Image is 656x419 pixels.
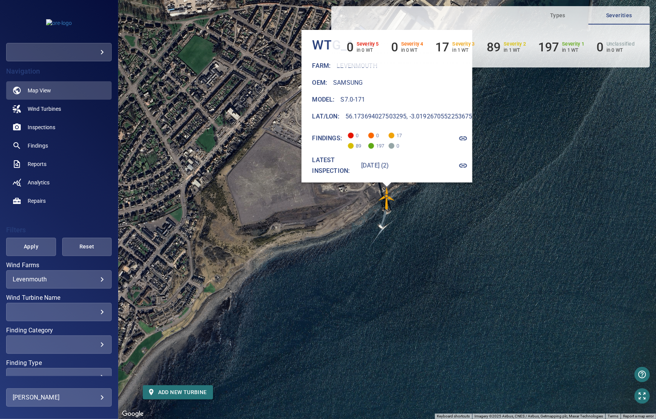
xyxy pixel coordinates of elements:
a: Open this area in Google Maps (opens a new window) [120,409,145,419]
span: Repairs [28,197,46,205]
label: Wind Turbine Name [6,295,112,301]
span: 17 [389,128,401,138]
h6: 89 [487,40,501,54]
h4: Navigation [6,67,112,75]
span: Findings [28,142,48,150]
a: repairs noActive [6,192,112,210]
div: ore [6,43,112,61]
li: Severity 2 [487,40,526,54]
h6: Findings: [312,133,342,144]
span: Imagery ©2025 Airbus, CNES / Airbus, Getmapping plc, Maxar Technologies [474,414,603,418]
h6: 0 [347,40,354,54]
h6: Severity 2 [504,41,526,47]
p: in 0 WT [401,47,423,53]
span: Add new turbine [149,388,207,397]
button: Add new turbine [143,385,213,399]
span: Types [532,11,584,20]
li: Severity 1 [538,40,584,54]
h6: Lat/Lon : [312,111,339,122]
li: Severity 4 [391,40,423,54]
div: Wind Farms [6,270,112,289]
span: 0 [348,128,360,138]
label: Wind Farms [6,262,112,268]
button: Keyboard shortcuts [437,414,470,419]
h6: Severity 3 [453,41,475,47]
label: Finding Category [6,327,112,334]
h6: Severity 5 [357,41,379,47]
label: Finding Type [6,360,112,366]
button: Apply [6,238,56,256]
p: in 1 WT [453,47,475,53]
h6: 0 [597,40,603,54]
h6: 56.173694027503295, -3.0192670552253675 [345,111,473,122]
span: 197 [368,138,381,149]
span: Severity 3 [389,133,395,138]
span: 0 [368,128,381,138]
span: Map View [28,87,51,94]
span: 89 [348,138,360,149]
a: analytics noActive [6,173,112,192]
h6: Severity 1 [562,41,585,47]
p: in 1 WT [504,47,526,53]
span: Severity 5 [348,133,354,138]
span: Wind Turbines [28,105,61,113]
a: findings noActive [6,136,112,155]
a: windturbines noActive [6,100,112,118]
h6: Unclassified [606,41,635,47]
li: Severity Unclassified [597,40,635,54]
button: Reset [62,238,112,256]
a: inspections noActive [6,118,112,136]
img: ore-logo [46,19,72,27]
img: Google [120,409,145,419]
span: Apply [16,242,46,251]
h4: WTG_1 [312,37,354,53]
h6: 197 [538,40,559,54]
img: windFarmIconCat3.svg [375,187,398,210]
p: in 1 WT [562,47,585,53]
h4: Filters [6,226,112,234]
h6: Oem : [312,77,327,88]
h6: 17 [435,40,449,54]
a: Terms (opens in new tab) [608,414,618,418]
h6: Latest inspection: [312,155,355,176]
h6: Samsung [333,77,363,88]
span: Severities [593,11,645,20]
span: Analytics [28,179,50,186]
span: 0 [389,138,401,149]
h6: 0 [391,40,398,54]
h6: Model : [312,94,335,105]
h6: Severity 4 [401,41,423,47]
a: map active [6,81,112,100]
a: reports noActive [6,155,112,173]
span: Reset [72,242,102,251]
span: Severity 1 [368,143,374,149]
div: [PERSON_NAME] [13,391,105,404]
h6: Farm : [312,61,331,71]
div: Finding Type [6,368,112,386]
h6: Levenmouth [337,61,378,71]
span: Severity Unclassified [389,143,395,149]
a: Report a map error [623,414,654,418]
div: Levenmouth [13,276,105,283]
h6: [DATE] (2) [361,160,389,171]
span: Severity 4 [368,133,374,138]
gmp-advanced-marker: WTG_1 [375,187,398,210]
span: Reports [28,160,46,168]
p: in 0 WT [606,47,635,53]
div: Finding Category [6,335,112,354]
div: Wind Turbine Name [6,303,112,321]
h6: S7.0-171 [341,94,365,105]
span: Inspections [28,123,55,131]
span: Severity 2 [348,143,354,149]
p: in 0 WT [357,47,379,53]
li: Severity 5 [347,40,379,54]
li: Severity 3 [435,40,474,54]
